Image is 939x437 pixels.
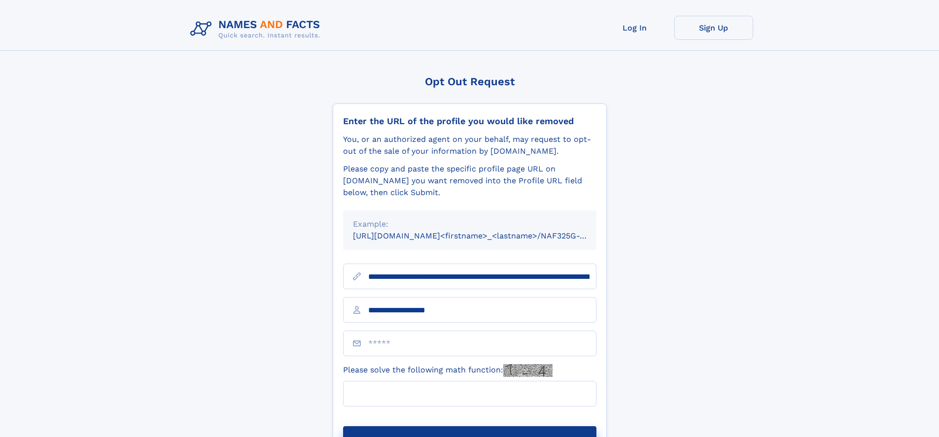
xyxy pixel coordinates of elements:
[674,16,753,40] a: Sign Up
[343,163,596,199] div: Please copy and paste the specific profile page URL on [DOMAIN_NAME] you want removed into the Pr...
[353,231,615,240] small: [URL][DOMAIN_NAME]<firstname>_<lastname>/NAF325G-xxxxxxxx
[186,16,328,42] img: Logo Names and Facts
[353,218,587,230] div: Example:
[595,16,674,40] a: Log In
[343,134,596,157] div: You, or an authorized agent on your behalf, may request to opt-out of the sale of your informatio...
[333,75,607,88] div: Opt Out Request
[343,364,553,377] label: Please solve the following math function:
[343,116,596,127] div: Enter the URL of the profile you would like removed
